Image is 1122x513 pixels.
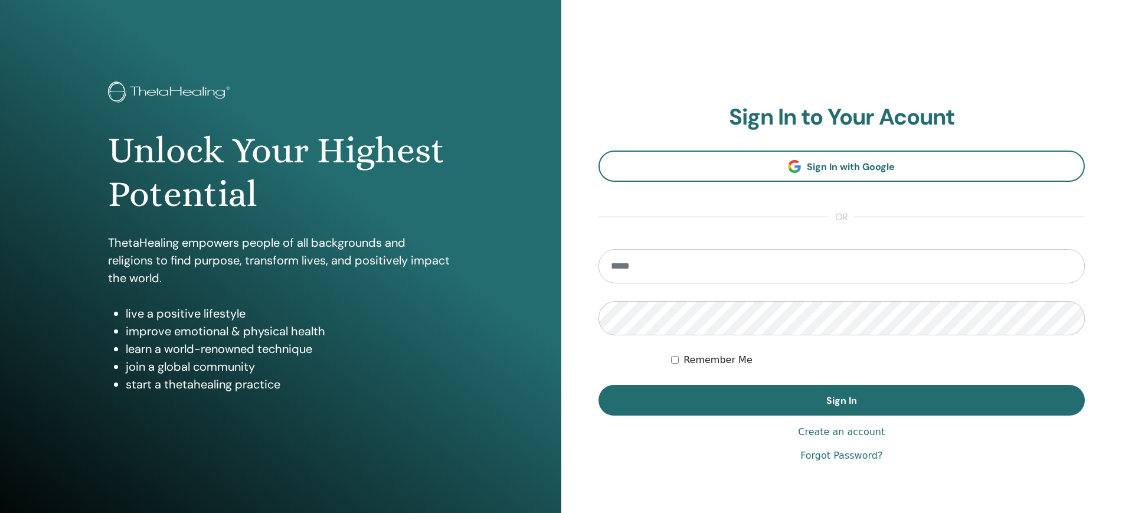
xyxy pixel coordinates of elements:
div: Keep me authenticated indefinitely or until I manually logout [671,353,1085,367]
a: Create an account [798,425,885,439]
li: improve emotional & physical health [126,322,453,340]
li: start a thetahealing practice [126,375,453,393]
h1: Unlock Your Highest Potential [108,129,453,217]
li: learn a world-renowned technique [126,340,453,358]
label: Remember Me [683,353,753,367]
li: live a positive lifestyle [126,305,453,322]
a: Forgot Password? [800,449,882,463]
span: or [829,210,854,224]
span: Sign In [826,394,857,407]
button: Sign In [598,385,1085,416]
a: Sign In with Google [598,151,1085,182]
h2: Sign In to Your Acount [598,104,1085,131]
p: ThetaHealing empowers people of all backgrounds and religions to find purpose, transform lives, a... [108,234,453,287]
li: join a global community [126,358,453,375]
span: Sign In with Google [807,161,895,173]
